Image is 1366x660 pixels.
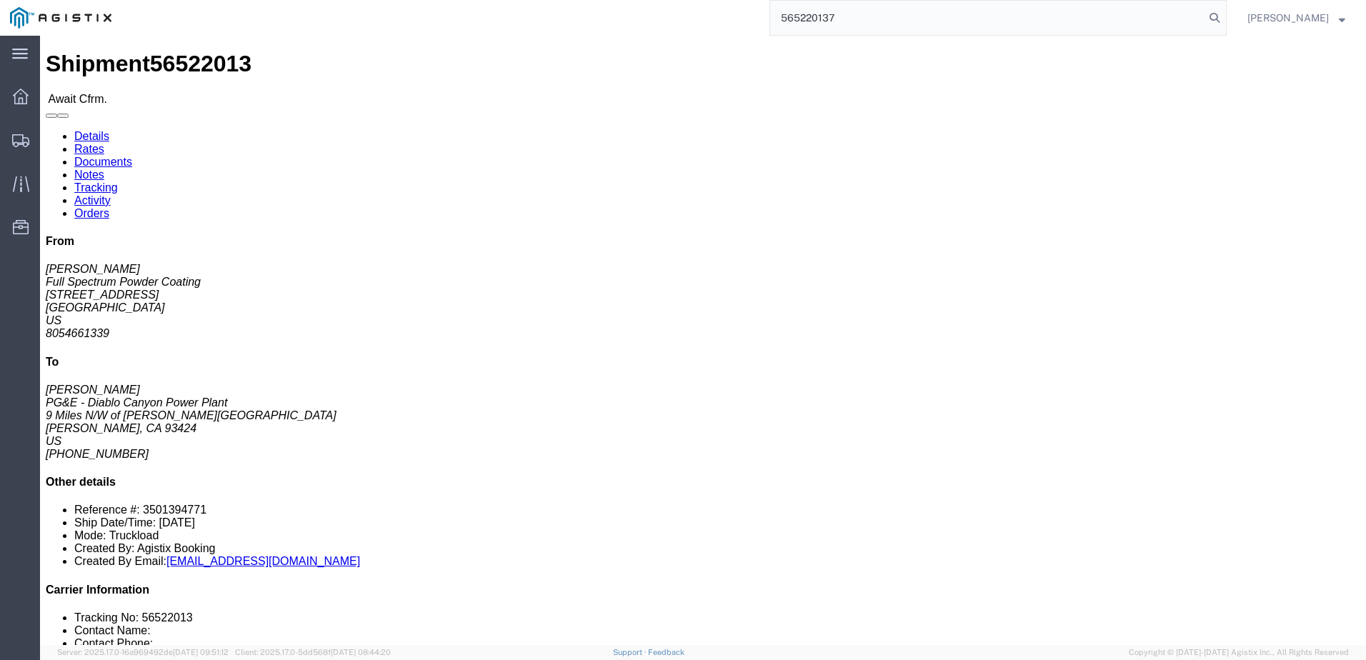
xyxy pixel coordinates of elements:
[57,648,229,656] span: Server: 2025.17.0-16a969492de
[40,36,1366,645] iframe: FS Legacy Container
[173,648,229,656] span: [DATE] 09:51:12
[613,648,649,656] a: Support
[770,1,1205,35] input: Search for shipment number, reference number
[1247,10,1329,26] span: Justin Chao
[648,648,684,656] a: Feedback
[1247,9,1346,26] button: [PERSON_NAME]
[10,7,111,29] img: logo
[331,648,391,656] span: [DATE] 08:44:20
[235,648,391,656] span: Client: 2025.17.0-5dd568f
[1129,646,1349,659] span: Copyright © [DATE]-[DATE] Agistix Inc., All Rights Reserved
